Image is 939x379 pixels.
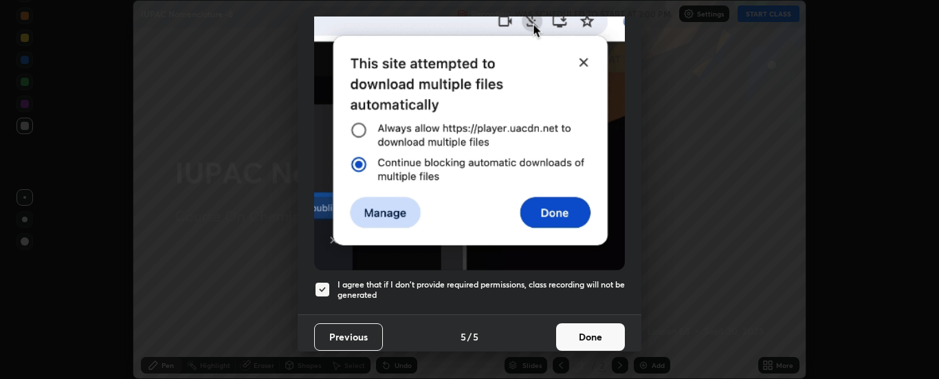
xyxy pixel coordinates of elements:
[461,329,466,344] h4: 5
[314,323,383,351] button: Previous
[467,329,472,344] h4: /
[556,323,625,351] button: Done
[473,329,478,344] h4: 5
[338,279,625,301] h5: I agree that if I don't provide required permissions, class recording will not be generated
